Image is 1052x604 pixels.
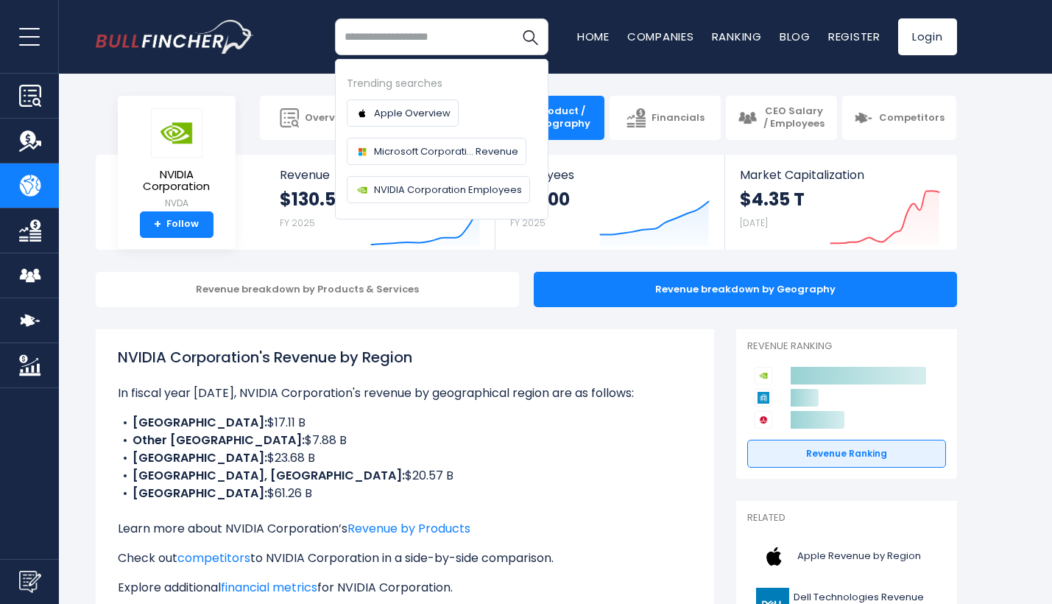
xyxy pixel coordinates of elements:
[725,155,955,250] a: Market Capitalization $4.35 T [DATE]
[133,414,267,431] b: [GEOGRAPHIC_DATA]:
[221,579,317,596] a: financial metrics
[755,367,772,384] img: NVIDIA Corporation competitors logo
[154,218,161,231] strong: +
[129,108,225,211] a: NVIDIA Corporation NVDA
[347,75,537,92] div: Trending searches
[493,96,604,140] a: Product / Geography
[495,155,724,250] a: Employees 36,000 FY 2025
[133,449,267,466] b: [GEOGRAPHIC_DATA]:
[260,96,371,140] a: Overview
[842,96,956,140] a: Competitors
[140,211,213,238] a: +Follow
[756,540,793,573] img: AAPL logo
[747,536,946,577] a: Apple Revenue by Region
[530,105,593,130] span: Product / Geography
[652,112,705,124] span: Financials
[118,467,692,485] li: $20.57 B
[133,467,405,484] b: [GEOGRAPHIC_DATA], [GEOGRAPHIC_DATA]:
[374,182,522,197] span: NVIDIA Corporation Employees
[747,340,946,353] p: Revenue Ranking
[118,485,692,502] li: $61.26 B
[755,389,772,407] img: Applied Materials competitors logo
[133,485,267,502] b: [GEOGRAPHIC_DATA]:
[96,20,254,54] img: bullfincher logo
[512,18,548,55] button: Search
[726,96,837,140] a: CEO Salary / Employees
[763,105,825,130] span: CEO Salary / Employees
[879,112,945,124] span: Competitors
[355,144,370,159] img: Company logo
[510,217,546,229] small: FY 2025
[534,272,957,307] div: Revenue breakdown by Geography
[280,168,481,182] span: Revenue
[130,197,224,210] small: NVDA
[374,105,451,121] span: Apple Overview
[747,512,946,524] p: Related
[118,414,692,432] li: $17.11 B
[118,579,692,597] p: Explore additional for NVIDIA Corporation.
[118,346,692,368] h1: NVIDIA Corporation's Revenue by Region
[828,29,880,44] a: Register
[755,411,772,429] img: Broadcom competitors logo
[627,29,694,44] a: Companies
[780,29,811,44] a: Blog
[740,217,768,229] small: [DATE]
[118,384,692,402] p: In fiscal year [DATE], NVIDIA Corporation's revenue by geographical region are as follows:
[347,520,470,537] a: Revenue by Products
[797,550,921,563] span: Apple Revenue by Region
[118,449,692,467] li: $23.68 B
[347,99,459,127] a: Apple Overview
[133,432,305,449] b: Other [GEOGRAPHIC_DATA]:
[280,188,361,211] strong: $130.50 B
[898,18,957,55] a: Login
[347,138,526,165] a: Microsoft Corporati... Revenue
[355,183,370,197] img: Company logo
[347,176,530,203] a: NVIDIA Corporation Employees
[118,432,692,449] li: $7.88 B
[177,549,250,566] a: competitors
[130,169,224,193] span: NVIDIA Corporation
[305,112,352,124] span: Overview
[118,549,692,567] p: Check out to NVIDIA Corporation in a side-by-side comparison.
[712,29,762,44] a: Ranking
[96,272,519,307] div: Revenue breakdown by Products & Services
[747,440,946,468] a: Revenue Ranking
[577,29,610,44] a: Home
[740,168,940,182] span: Market Capitalization
[118,520,692,538] p: Learn more about NVIDIA Corporation’s
[355,106,370,121] img: Company logo
[265,155,495,250] a: Revenue $130.50 B FY 2025
[280,217,315,229] small: FY 2025
[610,96,721,140] a: Financials
[510,168,710,182] span: Employees
[374,144,518,159] span: Microsoft Corporati... Revenue
[96,20,254,54] a: Go to homepage
[740,188,805,211] strong: $4.35 T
